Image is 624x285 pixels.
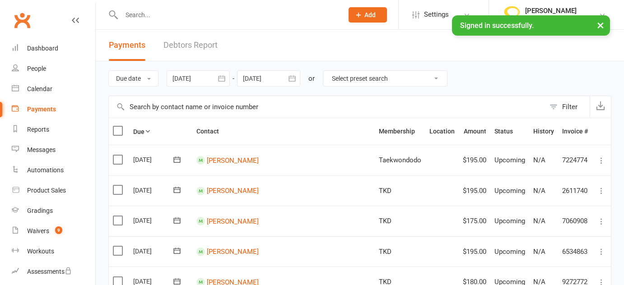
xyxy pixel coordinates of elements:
a: [PERSON_NAME] [207,187,259,195]
a: Gradings [12,201,95,221]
span: TKD [379,217,391,225]
td: $175.00 [459,206,490,236]
button: × [592,15,609,35]
td: $195.00 [459,145,490,175]
button: Filter [545,96,590,118]
a: Debtors Report [163,30,218,61]
span: N/A [533,187,545,195]
th: Invoice # [558,118,592,145]
span: Signed in successfully. [460,21,534,30]
div: Assessments [27,268,72,275]
button: Due date [108,70,158,87]
td: 2611740 [558,175,592,206]
div: Dashboard [27,45,58,52]
input: Search by contact name or invoice number [109,96,545,118]
div: Product Sales [27,187,66,194]
div: Payments [27,106,56,113]
div: Filter [562,101,577,112]
a: Product Sales [12,180,95,201]
td: $195.00 [459,175,490,206]
th: Status [490,118,529,145]
span: Upcoming [494,156,525,164]
div: [DATE] [133,244,175,258]
a: Payments [12,99,95,120]
div: [PERSON_NAME] [525,7,577,15]
td: 7060908 [558,206,592,236]
span: Upcoming [494,187,525,195]
span: Taekwondodo [379,156,421,164]
span: Payments [109,40,145,50]
a: Clubworx [11,9,33,32]
th: Contact [192,118,375,145]
td: 6534863 [558,236,592,267]
button: Payments [109,30,145,61]
a: [PERSON_NAME] [207,156,259,164]
span: Upcoming [494,217,525,225]
a: Messages [12,140,95,160]
div: [DATE] [133,183,175,197]
span: N/A [533,156,545,164]
div: Automations [27,166,64,174]
div: or [308,73,315,84]
span: TKD [379,248,391,256]
div: [DATE] [133,213,175,227]
div: Gradings [27,207,53,214]
span: Upcoming [494,248,525,256]
span: N/A [533,217,545,225]
div: Calendar [27,85,52,92]
button: Add [349,7,387,23]
span: TKD [379,187,391,195]
td: $195.00 [459,236,490,267]
a: Waivers 9 [12,221,95,241]
span: Settings [424,5,449,25]
a: Automations [12,160,95,180]
th: Amount [459,118,490,145]
th: Membership [375,118,425,145]
input: Search... [119,9,337,21]
div: Messages [27,146,56,153]
img: thumb_image1508806937.png [503,6,521,24]
span: N/A [533,248,545,256]
div: [DATE] [133,152,175,166]
a: Workouts [12,241,95,262]
th: History [529,118,558,145]
div: Waivers [27,227,49,234]
a: [PERSON_NAME] [207,248,259,256]
a: Dashboard [12,38,95,59]
a: Assessments [12,262,95,282]
th: Location [425,118,459,145]
a: People [12,59,95,79]
span: Add [364,11,376,18]
th: Due [129,118,192,145]
td: 7224774 [558,145,592,175]
a: [PERSON_NAME] [207,217,259,225]
div: Reports [27,126,49,133]
div: Workouts [27,248,54,255]
span: 9 [55,226,62,234]
a: Calendar [12,79,95,99]
div: People [27,65,46,72]
a: Reports [12,120,95,140]
div: Elite Martial Arts [525,15,577,23]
